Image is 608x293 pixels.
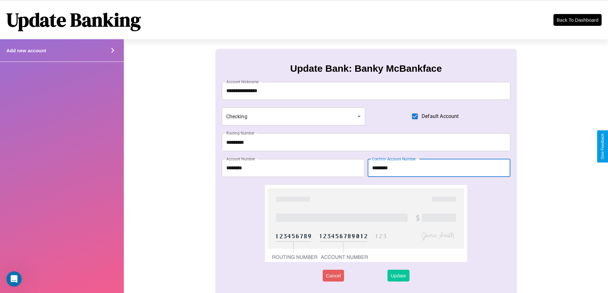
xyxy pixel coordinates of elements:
button: Update [387,270,409,282]
button: Cancel [323,270,344,282]
label: Account Number [226,156,255,162]
h3: Update Bank: Banky McBankface [290,63,442,74]
h1: Update Banking [6,7,141,33]
h4: Add new account [6,48,46,53]
div: Checking [222,107,365,125]
span: Default Account [422,113,459,120]
label: Account Nickname [226,79,259,84]
label: Confirm Account Number [372,156,416,162]
div: Give Feedback [600,134,605,159]
label: Routing Number [226,130,254,136]
img: check [265,185,467,262]
button: Back To Dashboard [553,14,602,26]
iframe: Intercom live chat [6,271,22,287]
